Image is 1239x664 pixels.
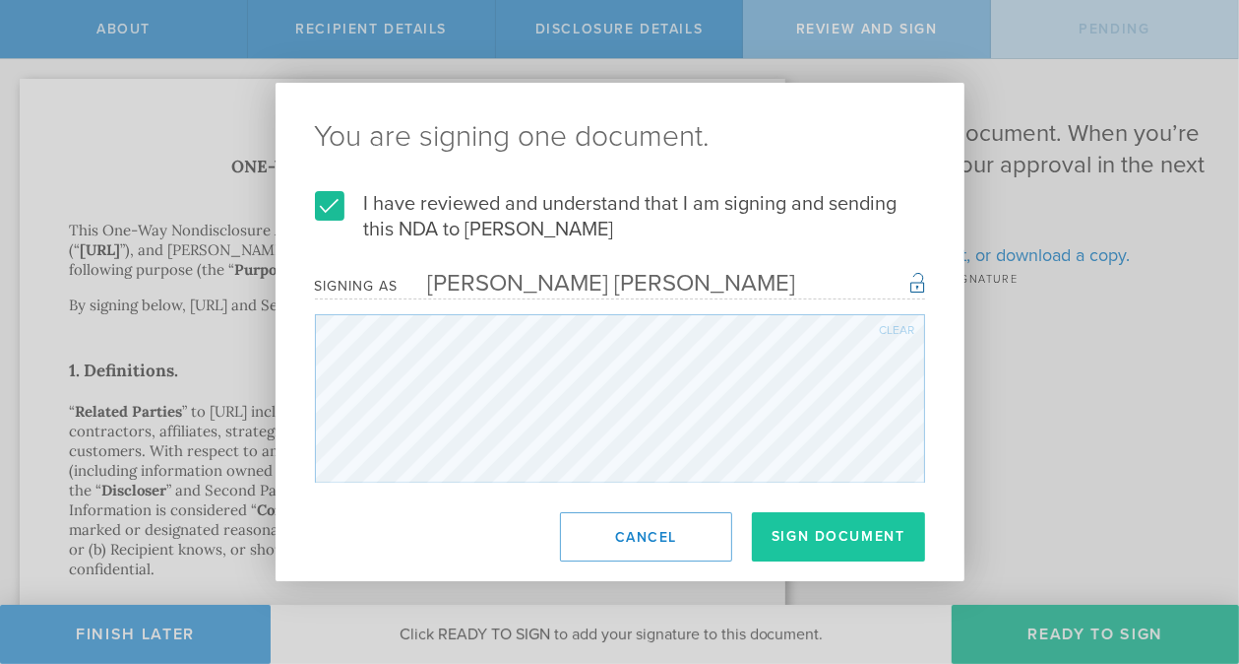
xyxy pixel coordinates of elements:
[752,512,925,562] button: Sign Document
[315,191,925,242] label: I have reviewed and understand that I am signing and sending this NDA to [PERSON_NAME]
[1141,510,1239,605] iframe: Chat Widget
[399,269,796,298] div: [PERSON_NAME] [PERSON_NAME]
[560,512,732,562] button: Cancel
[315,278,399,295] div: Signing as
[315,122,925,152] ng-pluralize: You are signing one document.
